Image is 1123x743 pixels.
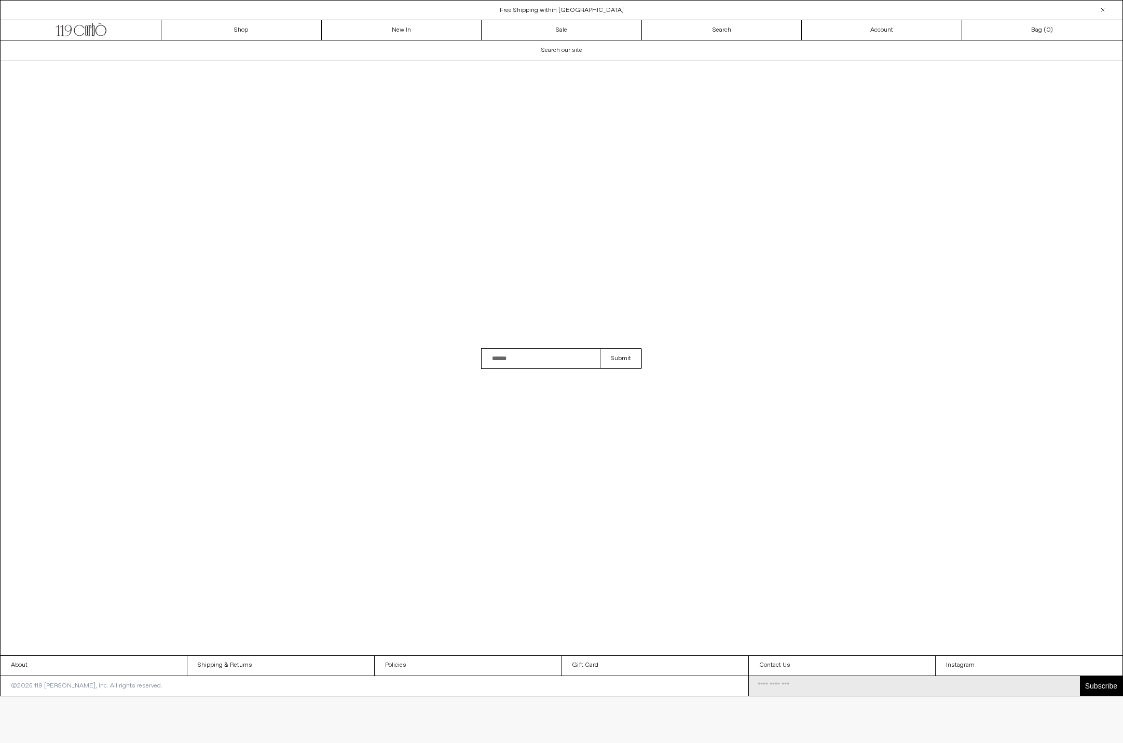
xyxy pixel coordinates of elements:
[1,676,173,696] p: ©2025 119 [PERSON_NAME], Inc. All rights reserved.
[1,656,187,676] a: About
[600,348,642,369] button: Submit
[561,656,748,676] a: Gift Card
[1046,26,1050,34] span: 0
[500,6,624,15] a: Free Shipping within [GEOGRAPHIC_DATA]
[749,656,935,676] a: Contact Us
[1080,676,1122,696] button: Subscribe
[802,20,962,40] a: Account
[749,676,1079,696] input: Email Address
[481,348,600,369] input: Search
[936,656,1122,676] a: Instagram
[482,20,642,40] a: Sale
[1046,25,1053,35] span: )
[322,20,482,40] a: New In
[187,656,374,676] a: Shipping & Returns
[642,20,802,40] a: Search
[161,20,322,40] a: Shop
[375,656,561,676] a: Policies
[541,46,582,54] span: Search our site
[962,20,1122,40] a: Bag ()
